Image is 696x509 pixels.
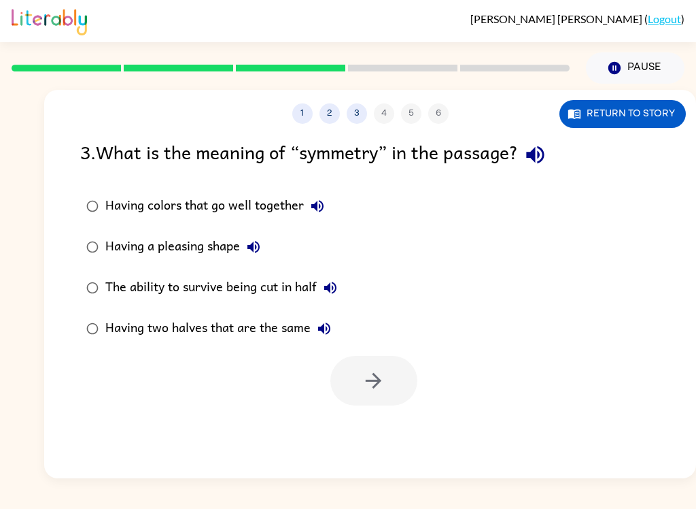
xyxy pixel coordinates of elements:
[648,12,681,25] a: Logout
[304,193,331,220] button: Having colors that go well together
[105,233,267,261] div: Having a pleasing shape
[292,103,313,124] button: 1
[586,52,684,84] button: Pause
[319,103,340,124] button: 2
[12,5,87,35] img: Literably
[317,274,344,301] button: The ability to survive being cut in half
[311,315,338,342] button: Having two halves that are the same
[105,315,338,342] div: Having two halves that are the same
[105,193,331,220] div: Having colors that go well together
[470,12,684,25] div: ( )
[347,103,367,124] button: 3
[559,100,686,128] button: Return to story
[105,274,344,301] div: The ability to survive being cut in half
[470,12,644,25] span: [PERSON_NAME] [PERSON_NAME]
[240,233,267,261] button: Having a pleasing shape
[80,137,660,172] div: 3 . What is the meaning of “symmetry” in the passage?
